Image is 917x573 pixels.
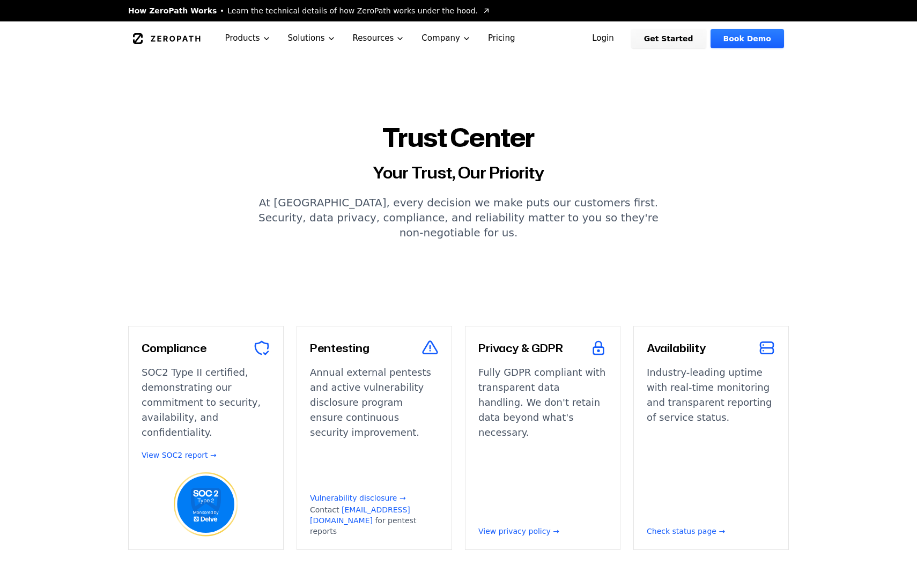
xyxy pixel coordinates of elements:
[344,21,413,55] button: Resources
[579,29,627,48] a: Login
[310,365,439,483] p: Annual external pentests and active vulnerability disclosure program ensure continuous security i...
[253,195,664,240] p: At [GEOGRAPHIC_DATA], every decision we make puts our customers first. Security, data privacy, co...
[647,340,706,355] h3: Availability
[310,494,406,502] a: Vulnerability disclosure →
[227,5,478,16] span: Learn the technical details of how ZeroPath works under the hood.
[128,124,789,150] h1: Trust Center
[279,21,344,55] button: Solutions
[631,29,706,48] a: Get Started
[478,340,563,355] h3: Privacy & GDPR
[115,21,802,55] nav: Global
[647,526,775,537] a: Check status page →
[217,21,279,55] button: Products
[310,340,369,355] h3: Pentesting
[142,340,206,355] h3: Compliance
[478,365,607,517] p: Fully GDPR compliant with transparent data handling. We don't retain data beyond what's necessary.
[478,526,607,537] a: View privacy policy →
[128,5,217,16] span: How ZeroPath Works
[128,5,491,16] a: How ZeroPath WorksLearn the technical details of how ZeroPath works under the hood.
[647,365,775,517] p: Industry-leading uptime with real-time monitoring and transparent reporting of service status.
[413,21,479,55] button: Company
[479,21,524,55] a: Pricing
[310,504,439,537] p: Contact for pentest reports
[174,472,238,537] img: SOC2 Type II Certification
[128,163,789,182] h2: Your Trust, Our Priority
[142,365,270,440] p: SOC2 Type II certified, demonstrating our commitment to security, availability, and confidentiality.
[142,450,217,460] a: View SOC2 report →
[711,29,784,48] a: Book Demo
[310,505,410,525] a: [EMAIL_ADDRESS][DOMAIN_NAME]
